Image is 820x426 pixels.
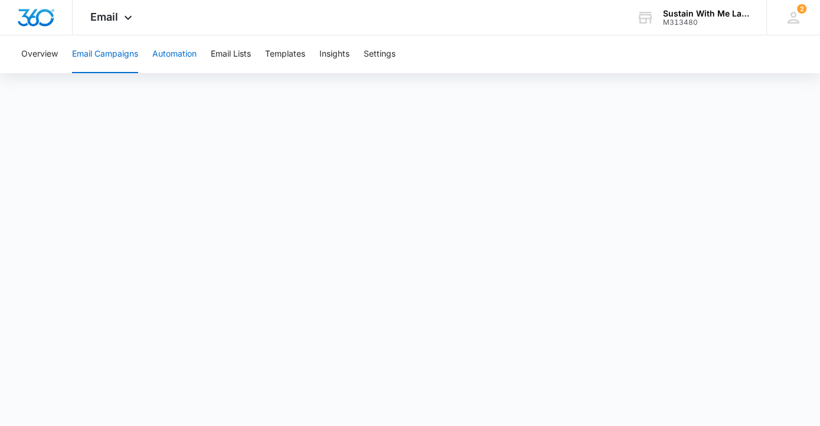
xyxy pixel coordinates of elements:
[211,35,251,73] button: Email Lists
[364,35,396,73] button: Settings
[319,35,349,73] button: Insights
[21,35,58,73] button: Overview
[72,35,138,73] button: Email Campaigns
[663,18,749,27] div: account id
[265,35,305,73] button: Templates
[90,11,118,23] span: Email
[663,9,749,18] div: account name
[797,4,806,14] span: 2
[797,4,806,14] div: notifications count
[152,35,197,73] button: Automation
